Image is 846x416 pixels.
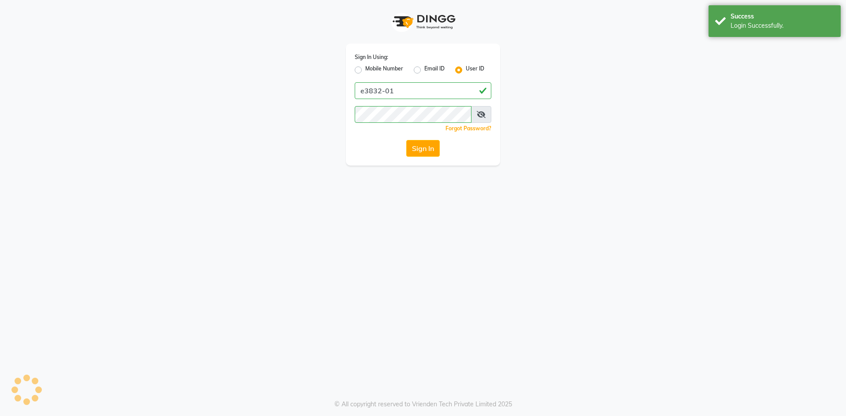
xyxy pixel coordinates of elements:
input: Username [355,106,471,123]
label: Sign In Using: [355,53,388,61]
div: Success [731,12,834,21]
a: Forgot Password? [445,125,491,132]
img: logo1.svg [388,9,458,35]
button: Sign In [406,140,440,157]
label: User ID [466,65,484,75]
div: Login Successfully. [731,21,834,30]
label: Mobile Number [365,65,403,75]
label: Email ID [424,65,445,75]
input: Username [355,82,491,99]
